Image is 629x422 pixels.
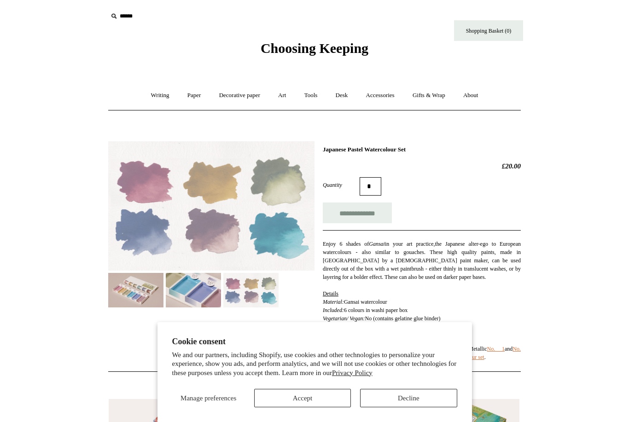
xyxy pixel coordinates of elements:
a: Gifts & Wrap [404,83,454,108]
span: Choosing Keeping [261,40,368,56]
a: About [455,83,487,108]
button: Decline [360,389,457,407]
a: Desk [327,83,356,108]
a: Art [270,83,294,108]
label: Quantity [323,181,360,189]
em: , [433,241,435,247]
a: Shopping Basket (0) [454,20,523,41]
a: Choosing Keeping [261,48,368,54]
h4: Related Products [84,381,545,388]
button: Manage preferences [172,389,245,407]
span: Enjoy 6 shades of [323,241,369,247]
em: Included: [323,307,344,313]
a: Privacy Policy [332,369,373,376]
span: Details [323,290,338,297]
p: We and our partners, including Shopify, use cookies and other technologies to personalize your ex... [172,351,457,378]
h2: Cookie consent [172,337,457,347]
a: Accessories [358,83,403,108]
em: Gansai [369,241,385,247]
h2: £20.00 [323,162,521,170]
a: Paper [179,83,210,108]
em: Vegetarian/ Vegan: [323,315,365,322]
em: Material: [323,299,344,305]
a: Decorative paper [211,83,268,108]
a: Writing [143,83,178,108]
img: Japanese Pastel Watercolour Set [108,141,314,271]
span: Manage preferences [181,394,236,402]
img: Japanese Pastel Watercolour Set [108,273,163,307]
a: Tools [296,83,326,108]
h1: Japanese Pastel Watercolour Set [323,146,521,153]
img: Japanese Pastel Watercolour Set [223,273,279,307]
a: No. 1 [487,346,505,352]
button: Accept [254,389,351,407]
img: Japanese Pastel Watercolour Set [166,273,221,307]
span: in your art practice [385,241,434,247]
